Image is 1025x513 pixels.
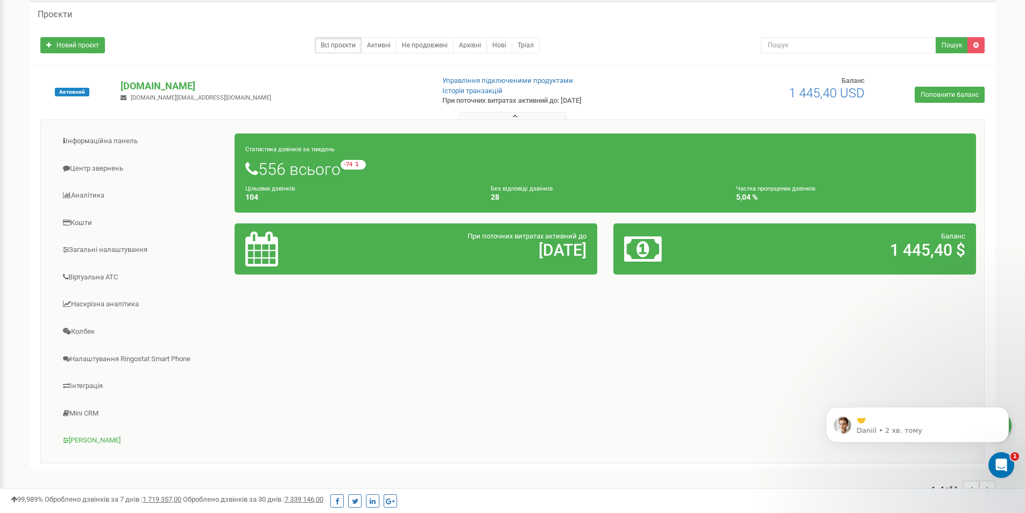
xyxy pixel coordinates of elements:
[49,156,235,182] a: Центр звернень
[143,495,181,503] u: 1 719 357,00
[915,87,985,103] a: Поповнити баланс
[442,76,573,85] a: Управління підключеними продуктами
[842,76,865,85] span: Баланс
[40,37,105,53] a: Новий проєкт
[121,79,425,93] p: [DOMAIN_NAME]
[743,241,965,259] h2: 1 445,40 $
[49,373,235,399] a: Інтеграція
[936,37,968,53] button: Пошук
[941,232,965,240] span: Баланс
[468,232,586,240] span: При поточних витратах активний до
[49,182,235,209] a: Аналiтика
[49,319,235,345] a: Колбек
[49,264,235,291] a: Віртуальна АТС
[49,427,235,454] a: [PERSON_NAME]
[453,37,487,53] a: Архівні
[49,291,235,318] a: Наскрізна аналітика
[341,160,366,170] small: -74
[396,37,454,53] a: Не продовжені
[245,160,965,178] h1: 556 всього
[49,128,235,154] a: Інформаційна панель
[285,495,323,503] u: 7 339 146,00
[1010,452,1019,461] span: 1
[512,37,540,53] a: Тріал
[38,10,72,19] h5: Проєкти
[183,495,323,503] span: Оброблено дзвінків за 30 днів :
[245,185,295,192] small: Цільових дзвінків
[49,400,235,427] a: Mini CRM
[11,495,43,503] span: 99,989%
[364,241,586,259] h2: [DATE]
[49,346,235,373] a: Налаштування Ringostat Smart Phone
[49,210,235,236] a: Кошти
[49,237,235,263] a: Загальні налаштування
[315,37,362,53] a: Всі проєкти
[810,384,1025,484] iframe: Intercom notifications повідомлення
[442,87,503,95] a: Історія транзакцій
[486,37,512,53] a: Нові
[361,37,397,53] a: Активні
[789,86,865,101] span: 1 445,40 USD
[761,37,936,53] input: Пошук
[131,94,271,101] span: [DOMAIN_NAME][EMAIL_ADDRESS][DOMAIN_NAME]
[245,146,335,153] small: Статистика дзвінків за тиждень
[736,185,815,192] small: Частка пропущених дзвінків
[988,452,1014,478] iframe: Intercom live chat
[45,495,181,503] span: Оброблено дзвінків за 7 днів :
[736,193,965,201] h4: 5,04 %
[55,88,89,96] span: Активний
[491,193,720,201] h4: 28
[491,185,553,192] small: Без відповіді дзвінків
[442,96,666,106] p: При поточних витратах активний до: [DATE]
[245,193,475,201] h4: 104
